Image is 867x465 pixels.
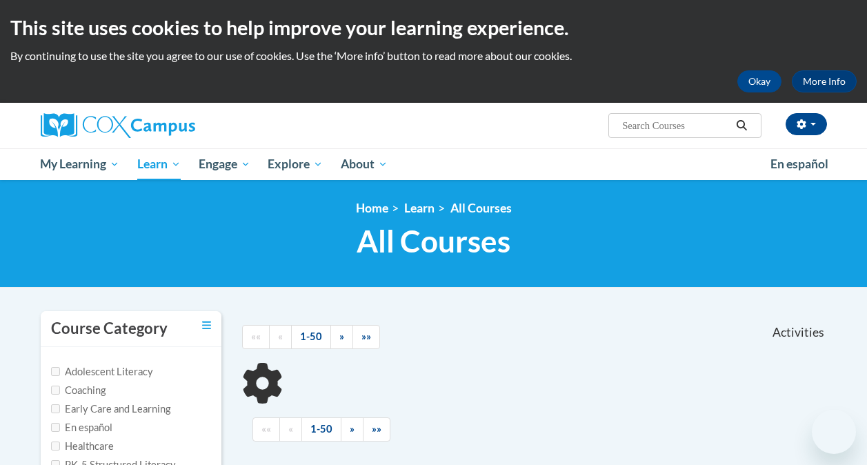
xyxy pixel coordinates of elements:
[32,148,129,180] a: My Learning
[792,70,857,92] a: More Info
[51,442,60,451] input: Checkbox for Options
[202,318,211,333] a: Toggle collapse
[761,150,837,179] a: En español
[41,113,289,138] a: Cox Campus
[278,330,283,342] span: «
[259,148,332,180] a: Explore
[268,156,323,172] span: Explore
[40,156,119,172] span: My Learning
[51,386,60,395] input: Checkbox for Options
[737,70,781,92] button: Okay
[199,156,250,172] span: Engage
[330,325,353,349] a: Next
[339,330,344,342] span: »
[812,410,856,454] iframe: Button to launch messaging window
[361,330,371,342] span: »»
[51,318,168,339] h3: Course Category
[341,417,363,442] a: Next
[51,402,170,417] label: Early Care and Learning
[773,325,824,340] span: Activities
[770,157,828,171] span: En español
[288,423,293,435] span: «
[30,148,837,180] div: Main menu
[352,325,380,349] a: End
[51,364,153,379] label: Adolescent Literacy
[10,48,857,63] p: By continuing to use the site you agree to our use of cookies. Use the ‘More info’ button to read...
[41,113,195,138] img: Cox Campus
[51,439,114,454] label: Healthcare
[10,14,857,41] h2: This site uses cookies to help improve your learning experience.
[332,148,397,180] a: About
[341,156,388,172] span: About
[291,325,331,349] a: 1-50
[252,417,280,442] a: Begining
[786,113,827,135] button: Account Settings
[450,201,512,215] a: All Courses
[357,223,510,259] span: All Courses
[621,117,731,134] input: Search Courses
[350,423,355,435] span: »
[51,383,106,398] label: Coaching
[251,330,261,342] span: ««
[128,148,190,180] a: Learn
[404,201,435,215] a: Learn
[301,417,341,442] a: 1-50
[51,404,60,413] input: Checkbox for Options
[51,367,60,376] input: Checkbox for Options
[269,325,292,349] a: Previous
[363,417,390,442] a: End
[190,148,259,180] a: Engage
[731,117,752,134] button: Search
[356,201,388,215] a: Home
[372,423,381,435] span: »»
[279,417,302,442] a: Previous
[242,325,270,349] a: Begining
[51,420,112,435] label: En español
[137,156,181,172] span: Learn
[261,423,271,435] span: ««
[51,423,60,432] input: Checkbox for Options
